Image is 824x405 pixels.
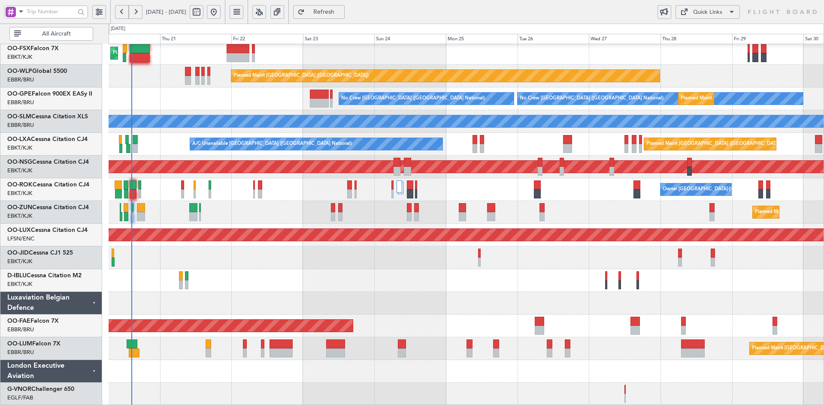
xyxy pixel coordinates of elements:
[7,68,32,74] span: OO-WLP
[7,136,31,142] span: OO-LXA
[7,326,34,333] a: EBBR/BRU
[306,9,342,15] span: Refresh
[88,34,160,44] div: Wed 20
[7,386,74,392] a: G-VNORChallenger 650
[7,318,30,324] span: OO-FAE
[7,386,31,392] span: G-VNOR
[7,273,82,279] a: D-IBLUCessna Citation M2
[7,159,89,165] a: OO-NSGCessna Citation CJ4
[23,31,90,37] span: All Aircraft
[518,34,589,44] div: Tue 26
[231,34,303,44] div: Fri 22
[7,99,34,106] a: EBBR/BRU
[7,250,29,256] span: OO-JID
[7,280,32,288] a: EBKT/KJK
[7,189,32,197] a: EBKT/KJK
[7,227,88,233] a: OO-LUXCessna Citation CJ4
[7,318,59,324] a: OO-FAEFalcon 7X
[732,34,804,44] div: Fri 29
[7,341,61,347] a: OO-LUMFalcon 7X
[676,5,740,19] button: Quick Links
[7,204,89,210] a: OO-ZUNCessna Citation CJ4
[160,34,232,44] div: Thu 21
[7,114,88,120] a: OO-SLMCessna Citation XLS
[7,250,73,256] a: OO-JIDCessna CJ1 525
[520,92,663,105] div: No Crew [GEOGRAPHIC_DATA] ([GEOGRAPHIC_DATA] National)
[7,53,32,61] a: EBKT/KJK
[7,68,67,74] a: OO-WLPGlobal 5500
[7,182,89,188] a: OO-ROKCessna Citation CJ4
[7,235,34,243] a: LFSN/ENC
[146,8,186,16] span: [DATE] - [DATE]
[693,8,722,17] div: Quick Links
[7,273,27,279] span: D-IBLU
[7,144,32,152] a: EBKT/KJK
[233,69,369,82] div: Planned Maint [GEOGRAPHIC_DATA] ([GEOGRAPHIC_DATA])
[7,394,33,402] a: EGLF/FAB
[9,27,93,41] button: All Aircraft
[303,34,375,44] div: Sat 23
[374,34,446,44] div: Sun 24
[7,212,32,220] a: EBKT/KJK
[7,91,32,97] span: OO-GPE
[646,138,802,150] div: Planned Maint [GEOGRAPHIC_DATA] ([GEOGRAPHIC_DATA] National)
[7,45,59,51] a: OO-FSXFalcon 7X
[27,5,75,18] input: Trip Number
[663,183,779,196] div: Owner [GEOGRAPHIC_DATA]-[GEOGRAPHIC_DATA]
[192,138,352,150] div: A/C Unavailable [GEOGRAPHIC_DATA] ([GEOGRAPHIC_DATA] National)
[7,136,88,142] a: OO-LXACessna Citation CJ4
[113,47,213,60] div: Planned Maint Kortrijk-[GEOGRAPHIC_DATA]
[7,341,32,347] span: OO-LUM
[341,92,485,105] div: No Crew [GEOGRAPHIC_DATA] ([GEOGRAPHIC_DATA] National)
[7,91,92,97] a: OO-GPEFalcon 900EX EASy II
[660,34,732,44] div: Thu 28
[293,5,345,19] button: Refresh
[111,25,125,33] div: [DATE]
[7,114,31,120] span: OO-SLM
[446,34,518,44] div: Mon 25
[7,348,34,356] a: EBBR/BRU
[7,204,32,210] span: OO-ZUN
[7,182,33,188] span: OO-ROK
[7,227,31,233] span: OO-LUX
[7,76,34,84] a: EBBR/BRU
[7,45,30,51] span: OO-FSX
[7,258,32,265] a: EBKT/KJK
[7,159,32,165] span: OO-NSG
[7,121,34,129] a: EBBR/BRU
[7,167,32,174] a: EBKT/KJK
[589,34,660,44] div: Wed 27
